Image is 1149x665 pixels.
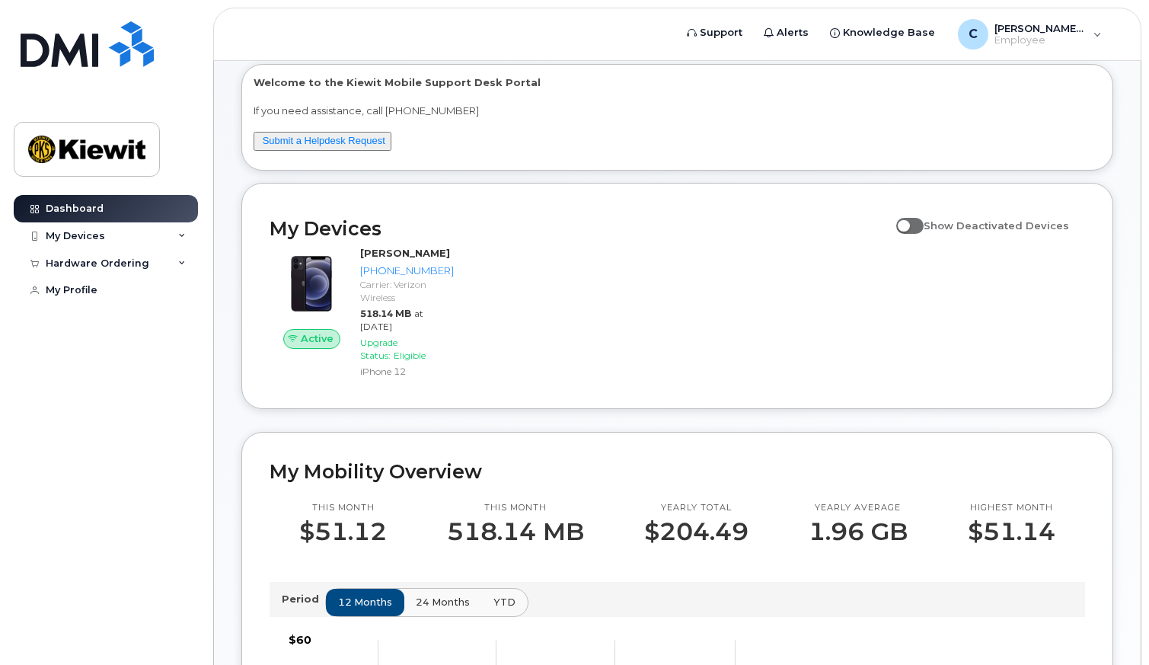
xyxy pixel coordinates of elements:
p: Period [282,592,325,606]
a: Submit a Helpdesk Request [263,135,385,146]
button: Submit a Helpdesk Request [254,132,391,151]
span: 24 months [416,595,470,609]
span: Show Deactivated Devices [924,219,1069,232]
span: Alerts [777,25,809,40]
div: iPhone 12 [360,365,454,378]
p: $51.14 [968,518,1055,545]
span: Knowledge Base [843,25,935,40]
a: Alerts [753,18,819,48]
span: Upgrade Status: [360,337,397,361]
p: Welcome to the Kiewit Mobile Support Desk Portal [254,75,1101,90]
div: [PHONE_NUMBER] [360,264,454,278]
a: Knowledge Base [819,18,946,48]
iframe: Messenger Launcher [1083,599,1138,654]
a: Support [676,18,753,48]
div: Carrier: Verizon Wireless [360,278,454,304]
span: [PERSON_NAME].[PERSON_NAME] [994,22,1086,34]
p: If you need assistance, call [PHONE_NUMBER] [254,104,1101,118]
p: This month [447,502,584,514]
p: 518.14 MB [447,518,584,545]
span: Active [301,331,334,346]
p: Highest month [968,502,1055,514]
span: YTD [493,595,515,609]
span: at [DATE] [360,308,423,332]
p: 1.96 GB [809,518,908,545]
input: Show Deactivated Devices [896,211,908,223]
h2: My Mobility Overview [270,460,1085,483]
p: Yearly average [809,502,908,514]
p: $204.49 [644,518,748,545]
span: Eligible [394,350,426,361]
p: Yearly total [644,502,748,514]
span: Employee [994,34,1086,46]
strong: [PERSON_NAME] [360,247,450,259]
span: C [969,25,978,43]
tspan: $60 [289,633,311,647]
div: Carmela.Cortezano [947,19,1112,50]
img: iPhone_12.jpg [282,254,342,314]
p: This month [299,502,387,514]
span: Support [700,25,742,40]
h2: My Devices [270,217,889,240]
span: 518.14 MB [360,308,411,319]
p: $51.12 [299,518,387,545]
a: Active[PERSON_NAME][PHONE_NUMBER]Carrier: Verizon Wireless518.14 MBat [DATE]Upgrade Status:Eligib... [270,246,460,381]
